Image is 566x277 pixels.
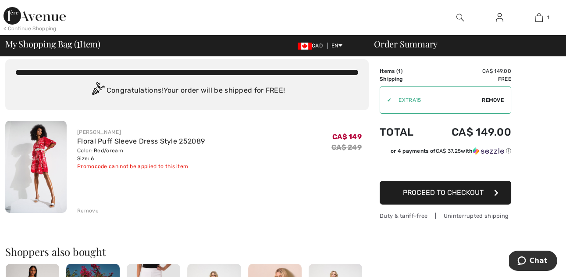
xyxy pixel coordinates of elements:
[77,37,80,49] span: 1
[520,12,559,23] a: 1
[16,82,358,100] div: Congratulations! Your order will be shipped for FREE!
[509,251,557,273] iframe: Opens a widget where you can chat to one of our agents
[380,158,511,178] iframe: PayPal-paypal
[77,128,205,136] div: [PERSON_NAME]
[77,147,205,162] div: Color: Red/cream Size: 6
[489,12,510,23] a: Sign In
[391,147,511,155] div: or 4 payments of with
[331,143,362,151] s: CA$ 249
[547,14,549,22] span: 1
[392,87,482,113] input: Promo code
[89,82,107,100] img: Congratulation2.svg
[380,67,427,75] td: Items ( )
[5,246,369,257] h2: Shoppers also bought
[398,68,401,74] span: 1
[473,147,504,155] img: Sezzle
[403,188,484,197] span: Proceed to Checkout
[332,133,362,141] span: CA$ 149
[380,75,427,83] td: Shipping
[298,43,326,49] span: CAD
[380,147,511,158] div: or 4 payments ofCA$ 37.25withSezzle Click to learn more about Sezzle
[427,67,511,75] td: CA$ 149.00
[380,117,427,147] td: Total
[435,148,461,154] span: CA$ 37.25
[427,75,511,83] td: Free
[5,40,100,48] span: My Shopping Bag ( Item)
[363,40,561,48] div: Order Summary
[380,96,392,104] div: ✔
[482,96,504,104] span: Remove
[380,212,511,220] div: Duty & tariff-free | Uninterrupted shipping
[535,12,543,23] img: My Bag
[77,137,205,145] a: Floral Puff Sleeve Dress Style 252089
[4,25,57,32] div: < Continue Shopping
[380,181,511,205] button: Proceed to Checkout
[77,207,99,215] div: Remove
[4,7,66,25] img: 1ère Avenue
[5,121,67,213] img: Floral Puff Sleeve Dress Style 252089
[77,162,205,170] div: Promocode can not be applied to this item
[298,43,312,50] img: Canadian Dollar
[496,12,503,23] img: My Info
[427,117,511,147] td: CA$ 149.00
[331,43,342,49] span: EN
[456,12,464,23] img: search the website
